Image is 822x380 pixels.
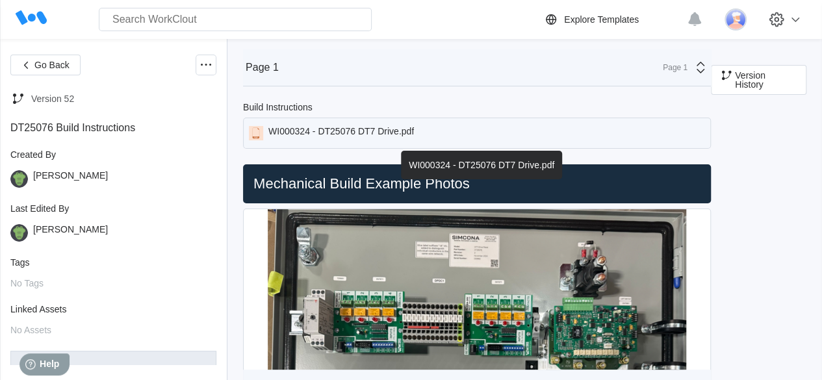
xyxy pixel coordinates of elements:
a: Explore Templates [543,12,680,27]
img: gator.png [10,170,28,188]
div: DT25076 Build Instructions [10,122,216,134]
div: Tags [10,257,216,268]
div: Version 52 [31,94,74,104]
input: Search WorkClout [99,8,372,31]
div: Created By [10,149,216,160]
h2: Mechanical Build Example Photos [248,175,706,193]
div: WI000324 - DT25076 DT7 Drive.pdf [401,151,562,179]
span: Version History [735,71,795,89]
div: No Tags [10,278,216,288]
img: gator.png [10,224,28,242]
div: [PERSON_NAME] [33,224,108,242]
div: Build Instructions [243,102,313,112]
div: Page 1 [655,63,687,72]
div: Linked Assets [10,304,216,314]
div: No Assets [10,325,216,335]
button: Version History [711,65,806,95]
span: Go Back [34,60,70,70]
div: Last Edited By [10,203,216,214]
img: user-3.png [725,8,747,31]
div: [PERSON_NAME] [33,170,108,188]
button: Go Back [10,55,81,75]
div: Explore Templates [564,14,639,25]
div: WI000324 - DT25076 DT7 Drive.pdf [268,126,414,140]
div: Page 1 [246,62,279,73]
